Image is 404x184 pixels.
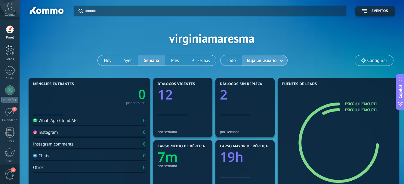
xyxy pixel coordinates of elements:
button: Ayer [117,55,138,66]
div: 0 [143,130,146,135]
img: Chats [33,154,37,158]
span: Diálogos sin réplica [220,82,262,86]
div: por semana [220,130,270,134]
div: Otros [33,165,44,170]
button: Eventos [355,6,395,16]
div: por semana [158,164,208,168]
div: Instagram [33,130,58,135]
span: 3 [11,167,16,172]
a: 19h [220,148,270,166]
div: Instagram comments [33,141,73,147]
a: psico.julietacurti [345,101,377,106]
text: 2 [220,85,227,103]
span: Copilot [397,85,403,99]
span: Lapso medio de réplica [158,144,205,149]
div: 0 [143,153,146,159]
text: 19h [220,148,243,166]
div: Leads [1,57,19,61]
div: WhatsApp [1,97,18,103]
div: 0 [143,141,146,147]
div: Chats [33,153,49,159]
a: 0 [89,86,146,103]
span: Mensajes entrantes [33,82,74,86]
button: Hoy [98,55,117,66]
div: WhatsApp Cloud API [33,118,78,124]
span: Eventos [372,9,388,13]
span: Cuenta [5,13,15,17]
span: Lapso mayor de réplica [220,144,268,149]
button: Fechas [185,55,216,66]
text: 12 [158,85,173,103]
span: Elija un usuario [246,57,278,65]
img: Instagram [33,130,37,134]
text: 0 [138,86,146,103]
div: por semana [158,130,208,134]
button: Mes [165,55,185,66]
span: Configurar [367,58,387,63]
span: 1 [12,107,17,112]
a: psico.julietacurti [345,107,377,112]
span: Diálogos vigentes [158,82,195,86]
div: Listas [1,140,19,143]
button: Semana [138,55,165,66]
text: 7m [158,148,178,166]
div: Calendario [1,118,19,122]
div: por semana [126,101,146,104]
div: Panel [1,36,19,40]
div: Chats [1,77,19,81]
div: 0 [143,118,146,124]
button: Elija un usuario [242,55,287,66]
img: WhatsApp Cloud API [33,118,37,122]
button: Todo [221,55,242,66]
span: Fuentes de leads [282,82,317,86]
div: 0 [143,165,146,170]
